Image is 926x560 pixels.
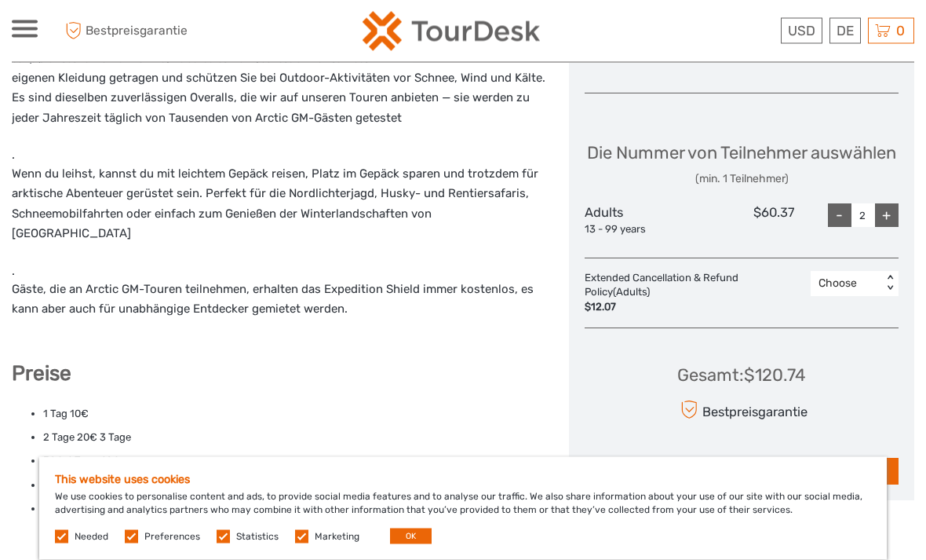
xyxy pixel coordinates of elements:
[585,301,803,316] div: $12.07
[61,18,238,44] span: Bestpreisgarantie
[12,283,534,317] span: Gäste, die an Arctic GM-Touren teilnehmen, erhalten das Expedition Shield immer kostenlos, es kan...
[12,361,71,386] strong: Preise
[875,204,899,228] div: +
[585,272,811,317] div: Extended Cancellation & Refund Policy (Adults)
[43,456,120,467] span: 30€ 4 Tage 40€
[12,167,538,242] span: Wenn du leihst, kannst du mit leichtem Gepäck reisen, Platz im Gepäck sparen und trotzdem für ark...
[12,31,545,126] span: Der Expedition Shield von Arctic GM ist eine praktische Lösung, um [GEOGRAPHIC_DATA] bequem zu er...
[43,408,89,420] span: 1 Tag 10€
[676,397,807,424] div: Bestpreisgarantie
[22,27,177,40] p: We're away right now. Please check back later!
[585,223,689,238] div: 13 - 99 years
[43,432,131,444] span: 2 Tage 20€ 3 Tage
[390,529,432,544] button: OK
[829,18,861,44] div: DE
[677,364,806,388] div: Gesamt : $120.74
[39,457,887,560] div: We use cookies to personalise content and ads, to provide social media features and to analyse ou...
[315,530,359,544] label: Marketing
[144,530,200,544] label: Preferences
[587,172,896,188] div: (min. 1 Teilnehmer)
[818,276,874,292] div: Choose
[689,204,793,237] div: $60.37
[894,23,907,38] span: 0
[363,12,540,51] img: 2254-3441b4b5-4e5f-4d00-b396-31f1d84a6ebf_logo_small.png
[788,23,815,38] span: USD
[828,204,851,228] div: -
[75,530,108,544] label: Needed
[180,24,199,43] button: Open LiveChat chat widget
[884,276,897,292] div: < >
[587,141,896,188] div: Die Nummer von Teilnehmer auswählen
[55,473,871,486] h5: This website uses cookies
[236,530,279,544] label: Statistics
[585,204,689,237] div: Adults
